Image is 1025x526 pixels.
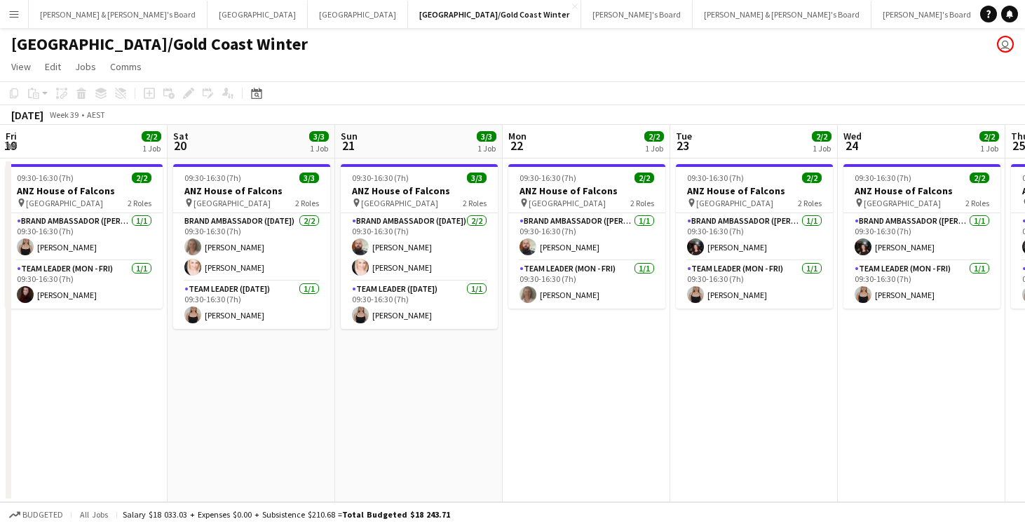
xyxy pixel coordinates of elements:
button: [GEOGRAPHIC_DATA]/Gold Coast Winter [408,1,581,28]
span: Sat [173,130,189,142]
span: 2 Roles [965,198,989,208]
span: 09:30-16:30 (7h) [17,173,74,183]
span: [GEOGRAPHIC_DATA] [864,198,941,208]
app-card-role: Brand Ambassador ([DATE])2/209:30-16:30 (7h)[PERSON_NAME][PERSON_NAME] [341,213,498,281]
span: 2/2 [644,131,664,142]
app-job-card: 09:30-16:30 (7h)2/2ANZ House of Falcons [GEOGRAPHIC_DATA]2 RolesBrand Ambassador ([PERSON_NAME])1... [676,164,833,309]
div: Salary $18 033.03 + Expenses $0.00 + Subsistence $210.68 = [123,509,450,520]
span: 09:30-16:30 (7h) [184,173,241,183]
span: Budgeted [22,510,63,520]
span: 22 [506,137,527,154]
a: Comms [104,58,147,76]
span: Edit [45,60,61,73]
h1: [GEOGRAPHIC_DATA]/Gold Coast Winter [11,34,308,55]
button: [GEOGRAPHIC_DATA] [308,1,408,28]
button: [GEOGRAPHIC_DATA] [208,1,308,28]
div: 1 Job [813,143,831,154]
span: [GEOGRAPHIC_DATA] [26,198,103,208]
app-card-role: Team Leader (Mon - Fri)1/109:30-16:30 (7h)[PERSON_NAME] [6,261,163,309]
span: 2 Roles [128,198,151,208]
app-card-role: Brand Ambassador ([PERSON_NAME])1/109:30-16:30 (7h)[PERSON_NAME] [6,213,163,261]
button: [PERSON_NAME]'s Board [581,1,693,28]
app-card-role: Brand Ambassador ([PERSON_NAME])1/109:30-16:30 (7h)[PERSON_NAME] [508,213,665,261]
h3: ANZ House of Falcons [173,184,330,197]
span: 09:30-16:30 (7h) [520,173,576,183]
app-job-card: 09:30-16:30 (7h)3/3ANZ House of Falcons [GEOGRAPHIC_DATA]2 RolesBrand Ambassador ([DATE])2/209:30... [341,164,498,329]
span: 2 Roles [295,198,319,208]
span: 24 [841,137,862,154]
span: [GEOGRAPHIC_DATA] [696,198,773,208]
button: [PERSON_NAME] & [PERSON_NAME]'s Board [693,1,871,28]
span: 09:30-16:30 (7h) [687,173,744,183]
span: 3/3 [309,131,329,142]
span: 3/3 [299,173,319,183]
span: All jobs [77,509,111,520]
div: 1 Job [980,143,998,154]
app-job-card: 09:30-16:30 (7h)2/2ANZ House of Falcons [GEOGRAPHIC_DATA]2 RolesBrand Ambassador ([PERSON_NAME])1... [6,164,163,309]
span: 2/2 [812,131,831,142]
span: 2/2 [970,173,989,183]
span: Mon [508,130,527,142]
span: Total Budgeted $18 243.71 [342,509,450,520]
a: View [6,58,36,76]
app-job-card: 09:30-16:30 (7h)2/2ANZ House of Falcons [GEOGRAPHIC_DATA]2 RolesBrand Ambassador ([PERSON_NAME])1... [843,164,1000,309]
div: 1 Job [310,143,328,154]
button: Budgeted [7,507,65,522]
app-card-role: Team Leader ([DATE])1/109:30-16:30 (7h)[PERSON_NAME] [173,281,330,329]
h3: ANZ House of Falcons [341,184,498,197]
h3: ANZ House of Falcons [6,184,163,197]
span: 09:30-16:30 (7h) [855,173,911,183]
a: Jobs [69,58,102,76]
h3: ANZ House of Falcons [843,184,1000,197]
div: [DATE] [11,108,43,122]
span: Fri [6,130,17,142]
div: 1 Job [645,143,663,154]
span: 19 [4,137,17,154]
app-card-role: Team Leader (Mon - Fri)1/109:30-16:30 (7h)[PERSON_NAME] [508,261,665,309]
span: 2 Roles [798,198,822,208]
app-job-card: 09:30-16:30 (7h)2/2ANZ House of Falcons [GEOGRAPHIC_DATA]2 RolesBrand Ambassador ([PERSON_NAME])1... [508,164,665,309]
span: 2/2 [802,173,822,183]
span: 2/2 [979,131,999,142]
div: 1 Job [142,143,161,154]
span: 2/2 [142,131,161,142]
span: Comms [110,60,142,73]
span: [GEOGRAPHIC_DATA] [194,198,271,208]
span: View [11,60,31,73]
span: [GEOGRAPHIC_DATA] [361,198,438,208]
span: 09:30-16:30 (7h) [352,173,409,183]
span: [GEOGRAPHIC_DATA] [529,198,606,208]
span: 2/2 [634,173,654,183]
h3: ANZ House of Falcons [676,184,833,197]
app-card-role: Brand Ambassador ([PERSON_NAME])1/109:30-16:30 (7h)[PERSON_NAME] [676,213,833,261]
span: 3/3 [467,173,487,183]
button: [PERSON_NAME]'s Board [871,1,983,28]
app-card-role: Brand Ambassador ([PERSON_NAME])1/109:30-16:30 (7h)[PERSON_NAME] [843,213,1000,261]
span: Tue [676,130,692,142]
span: Sun [341,130,358,142]
span: Jobs [75,60,96,73]
span: 21 [339,137,358,154]
span: 2 Roles [463,198,487,208]
span: 20 [171,137,189,154]
app-job-card: 09:30-16:30 (7h)3/3ANZ House of Falcons [GEOGRAPHIC_DATA]2 RolesBrand Ambassador ([DATE])2/209:30... [173,164,330,329]
app-card-role: Brand Ambassador ([DATE])2/209:30-16:30 (7h)[PERSON_NAME][PERSON_NAME] [173,213,330,281]
span: 3/3 [477,131,496,142]
a: Edit [39,58,67,76]
app-card-role: Team Leader ([DATE])1/109:30-16:30 (7h)[PERSON_NAME] [341,281,498,329]
span: 2/2 [132,173,151,183]
button: [PERSON_NAME] & [PERSON_NAME]'s Board [29,1,208,28]
div: AEST [87,109,105,120]
app-card-role: Team Leader (Mon - Fri)1/109:30-16:30 (7h)[PERSON_NAME] [676,261,833,309]
app-user-avatar: James Millard [997,36,1014,53]
h3: ANZ House of Falcons [508,184,665,197]
span: Week 39 [46,109,81,120]
app-card-role: Team Leader (Mon - Fri)1/109:30-16:30 (7h)[PERSON_NAME] [843,261,1000,309]
span: Wed [843,130,862,142]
